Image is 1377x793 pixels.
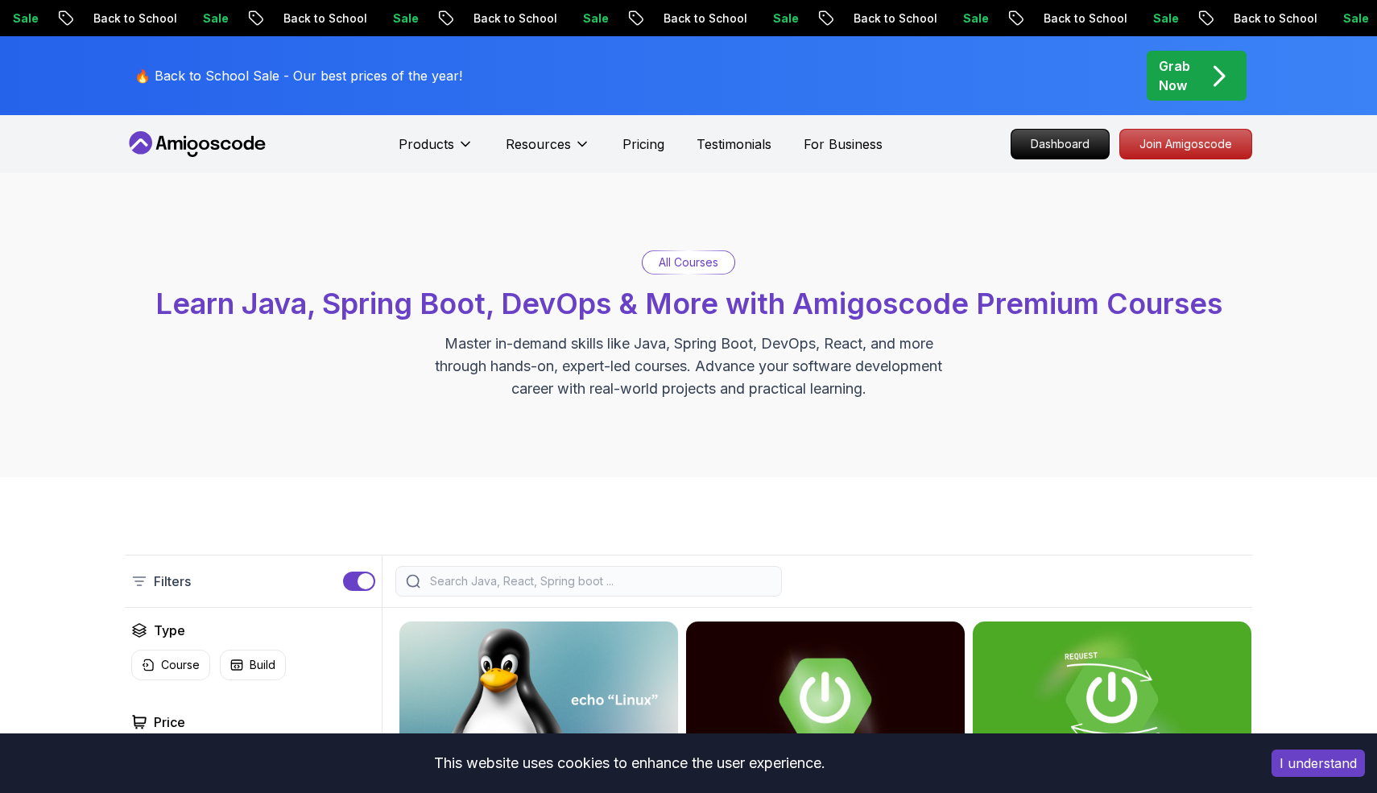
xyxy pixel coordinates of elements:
a: Join Amigoscode [1119,129,1252,159]
p: Course [161,657,200,673]
button: Course [131,650,210,680]
button: Build [220,650,286,680]
p: Build [250,657,275,673]
p: Master in-demand skills like Java, Spring Boot, DevOps, React, and more through hands-on, expert-... [418,332,959,400]
button: Products [399,134,473,167]
p: Sale [760,10,812,27]
p: Back to School [81,10,190,27]
div: This website uses cookies to enhance the user experience. [12,746,1247,781]
p: 🔥 Back to School Sale - Our best prices of the year! [134,66,462,85]
p: Products [399,134,454,154]
button: Resources [506,134,590,167]
p: Back to School [461,10,570,27]
h2: Price [154,712,185,732]
p: Join Amigoscode [1120,130,1251,159]
h2: Type [154,621,185,640]
p: Filters [154,572,191,591]
img: Building APIs with Spring Boot card [973,622,1251,778]
p: Sale [570,10,622,27]
p: Dashboard [1011,130,1109,159]
a: Pricing [622,134,664,154]
p: Resources [506,134,571,154]
img: Advanced Spring Boot card [686,622,965,778]
button: Accept cookies [1272,750,1365,777]
p: Grab Now [1159,56,1190,95]
input: Search Java, React, Spring boot ... [427,573,771,589]
p: All Courses [659,254,718,271]
a: For Business [804,134,883,154]
span: Learn Java, Spring Boot, DevOps & More with Amigoscode Premium Courses [155,286,1222,321]
p: Back to School [841,10,950,27]
p: Back to School [651,10,760,27]
p: Sale [950,10,1002,27]
p: Back to School [1031,10,1140,27]
img: Linux Fundamentals card [399,622,678,778]
a: Dashboard [1011,129,1110,159]
p: Back to School [271,10,380,27]
a: Testimonials [697,134,771,154]
p: Sale [190,10,242,27]
p: Sale [1140,10,1192,27]
p: Back to School [1221,10,1330,27]
p: Sale [380,10,432,27]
